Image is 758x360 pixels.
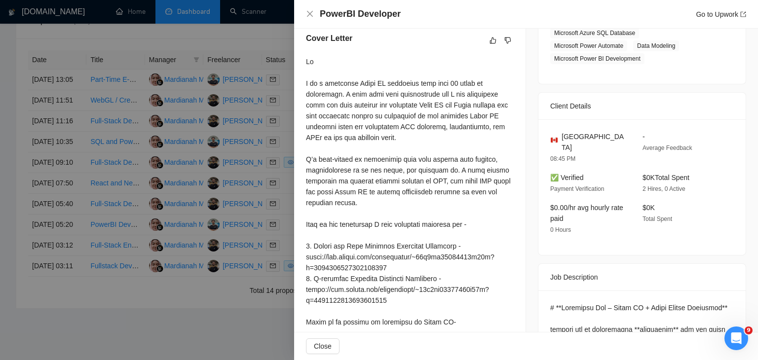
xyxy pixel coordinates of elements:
span: - [643,133,645,141]
span: Microsoft Azure SQL Database [550,28,639,38]
a: Go to Upworkexport [696,10,746,18]
span: ✅ Verified [550,174,584,181]
span: Close [314,341,332,352]
span: [GEOGRAPHIC_DATA] [562,131,627,153]
span: 9 [745,326,753,334]
span: $0K Total Spent [643,174,689,181]
div: Job Description [550,264,734,290]
span: Microsoft Power BI Development [550,53,644,64]
span: Total Spent [643,216,672,222]
h5: Cover Letter [306,33,352,44]
img: 🇨🇦 [551,137,558,144]
span: close [306,10,314,18]
h4: PowerBI Developer [320,8,401,20]
span: Payment Verification [550,185,604,192]
span: $0K [643,204,655,212]
div: Client Details [550,93,734,119]
button: Close [306,338,340,354]
iframe: Intercom live chat [724,326,748,350]
button: Close [306,10,314,18]
span: Average Feedback [643,144,692,151]
span: 08:45 PM [550,155,575,162]
button: dislike [502,35,514,46]
span: 2 Hires, 0 Active [643,185,685,192]
span: Data Modeling [633,40,679,51]
span: $0.00/hr avg hourly rate paid [550,204,623,222]
span: like [490,36,496,44]
span: dislike [504,36,511,44]
span: 0 Hours [550,226,571,233]
span: Microsoft Power Automate [550,40,627,51]
span: export [740,11,746,17]
button: like [487,35,499,46]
